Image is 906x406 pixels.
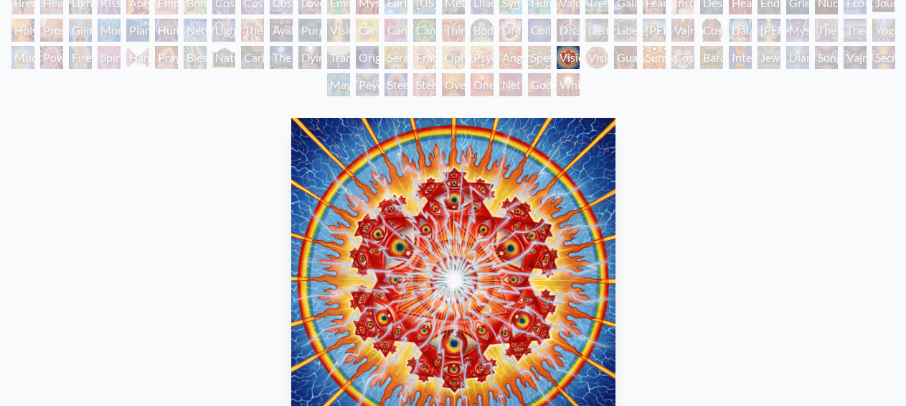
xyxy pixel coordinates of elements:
div: Third Eye Tears of Joy [442,19,465,42]
div: Jewel Being [758,46,780,69]
div: Vajra Guru [671,19,694,42]
div: Networks [184,19,207,42]
div: Oversoul [442,73,465,96]
div: Mudra [11,46,34,69]
div: Dying [298,46,321,69]
div: Vision Crystal [557,46,580,69]
div: Spectral Lotus [528,46,551,69]
div: Transfiguration [327,46,350,69]
div: Holy Fire [11,19,34,42]
div: Cannabacchus [413,19,436,42]
div: Cannabis Sutra [384,19,407,42]
div: Original Face [356,46,379,69]
div: DMT - The Spirit Molecule [499,19,522,42]
div: Blessing Hand [184,46,207,69]
div: Bardo Being [700,46,723,69]
div: Seraphic Transport Docking on the Third Eye [384,46,407,69]
div: The Soul Finds It's Way [270,46,293,69]
div: Body/Mind as a Vibratory Field of Energy [471,19,494,42]
div: Spirit Animates the Flesh [98,46,121,69]
div: Firewalking [69,46,92,69]
div: Nature of Mind [212,46,235,69]
div: Planetary Prayers [126,19,149,42]
div: Lightworker [212,19,235,42]
div: Yogi & the Möbius Sphere [872,19,895,42]
div: Cosmic Christ [700,19,723,42]
div: Deities & Demons Drinking from the Milky Pool [585,19,608,42]
div: Psychomicrograph of a Fractal Paisley Cherub Feather Tip [471,46,494,69]
div: Godself [528,73,551,96]
div: One [471,73,494,96]
div: The Seer [815,19,838,42]
div: Collective Vision [528,19,551,42]
div: Secret Writing Being [872,46,895,69]
div: Vision Tree [327,19,350,42]
div: Glimpsing the Empyrean [69,19,92,42]
div: Human Geometry [155,19,178,42]
div: [PERSON_NAME] [643,19,666,42]
div: Diamond Being [786,46,809,69]
div: Power to the Peaceful [40,46,63,69]
div: Cosmic Elf [671,46,694,69]
div: Liberation Through Seeing [614,19,637,42]
div: White Light [557,73,580,96]
div: Steeplehead 1 [384,73,407,96]
div: Vision Crystal Tondo [585,46,608,69]
div: Monochord [98,19,121,42]
div: Peyote Being [356,73,379,96]
div: Guardian of Infinite Vision [614,46,637,69]
div: Dalai Lama [729,19,752,42]
div: Mystic Eye [786,19,809,42]
div: Mayan Being [327,73,350,96]
div: [PERSON_NAME] [758,19,780,42]
div: Ayahuasca Visitation [270,19,293,42]
div: Praying Hands [155,46,178,69]
div: The Shulgins and their Alchemical Angels [241,19,264,42]
div: Interbeing [729,46,752,69]
div: Ophanic Eyelash [442,46,465,69]
div: Sunyata [643,46,666,69]
div: Song of Vajra Being [815,46,838,69]
div: Prostration [40,19,63,42]
div: Vajra Being [844,46,867,69]
div: Hands that See [126,46,149,69]
div: Caring [241,46,264,69]
div: Dissectional Art for Tool's Lateralus CD [557,19,580,42]
div: Theologue [844,19,867,42]
div: Net of Being [499,73,522,96]
div: Angel Skin [499,46,522,69]
div: Steeplehead 2 [413,73,436,96]
div: Fractal Eyes [413,46,436,69]
div: Purging [298,19,321,42]
div: Cannabis Mudra [356,19,379,42]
